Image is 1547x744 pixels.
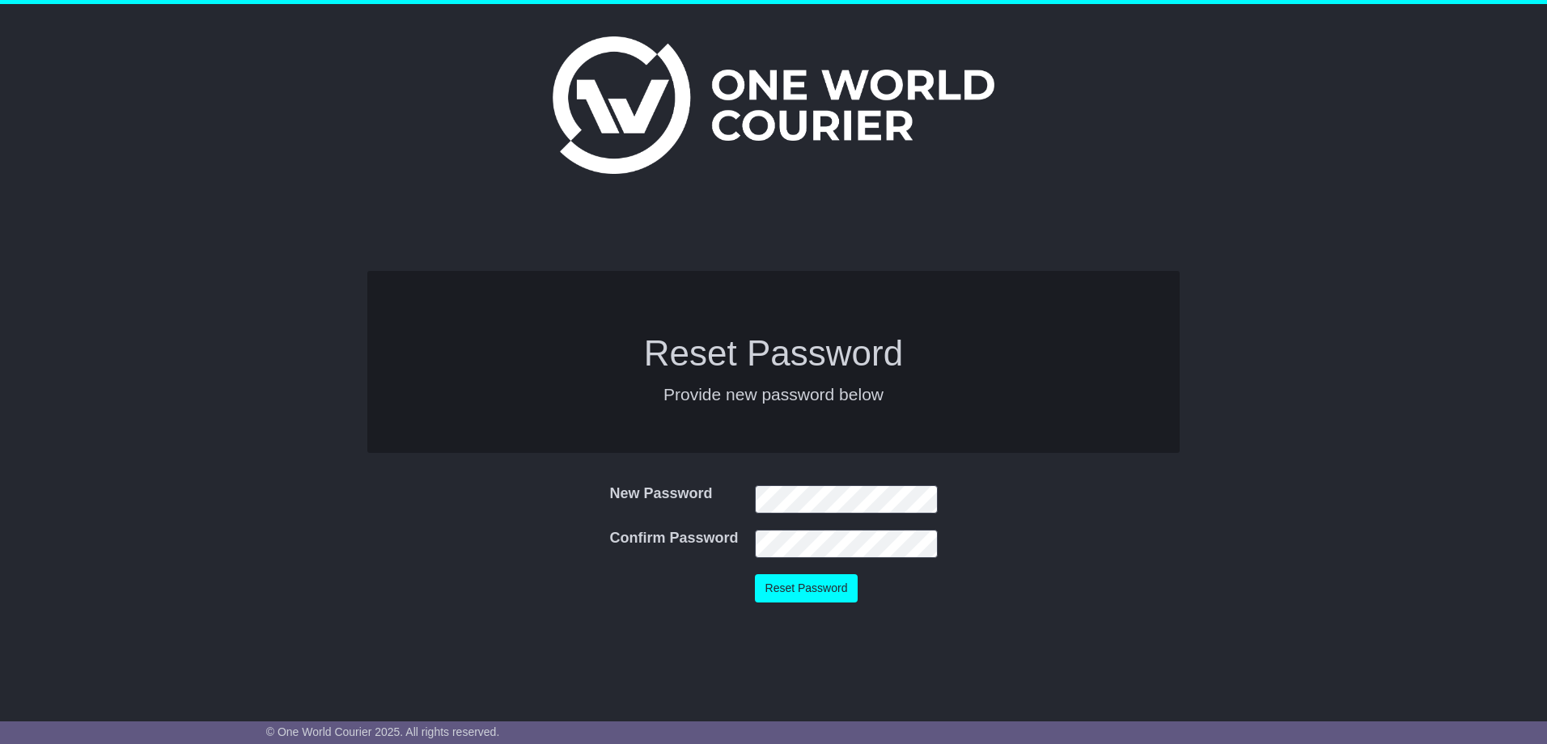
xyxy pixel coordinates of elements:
[609,530,738,547] label: Confirm Password
[553,36,994,174] img: One World
[384,334,1163,373] h1: Reset Password
[609,485,712,503] label: New Password
[266,725,500,738] span: © One World Courier 2025. All rights reserved.
[755,574,858,602] button: Reset Password
[384,383,1163,406] p: Provide new password below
